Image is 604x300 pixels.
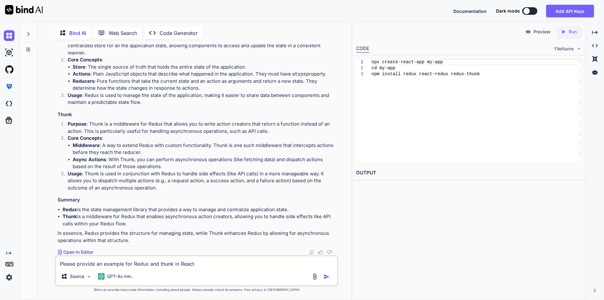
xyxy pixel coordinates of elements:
[372,71,480,76] span: npm install redux react-redux redux-thunk
[569,29,577,35] p: Run
[318,250,323,255] img: like
[58,196,337,204] h3: Summary
[311,273,318,280] img: attachment
[73,71,337,78] li: : Plain JavaScript objects that describe what happened in the application. They must have a prope...
[4,98,14,109] img: darkCloudIdeIcon
[68,135,102,141] strong: Core Concepts
[372,65,395,71] span: cd my-app
[453,8,487,14] span: Documentation
[68,35,337,57] p: : Redux is a state management library that helps manage the application state in a predictable wa...
[555,46,574,52] span: FileName
[356,45,369,53] div: CODE
[63,213,77,219] strong: Thunk
[576,46,582,51] img: chevron down
[86,274,92,279] img: Pick Models
[68,135,337,142] p: :
[372,59,443,65] span: npx create-react-app my-app
[525,29,531,35] img: preview
[352,166,585,180] h2: OUTPUT
[63,206,337,213] li: is the state management library that provides a way to manage and centralize application state.
[356,71,363,77] div: 3
[546,5,594,17] button: Add API Keys
[73,156,337,170] li: : With Thunk, you can perform asynchronous operations (like fetching data) and dispatch actions b...
[58,230,337,244] p: In essence, Redux provides the structure for managing state, while Thunk enhances Redux by allowi...
[55,287,338,292] p: Bind can provide inaccurate information, including about people. Always double-check its answers....
[68,56,337,64] p: :
[4,81,14,92] img: premium
[73,156,106,162] strong: Async Actions
[4,272,14,283] img: settings
[356,65,363,71] div: 2
[73,142,337,156] li: : A way to extend Redux with custom functionality. Thunk is one such middleware that intercepts a...
[4,47,14,58] img: ai-studio
[68,92,337,106] p: : Redux is used to manage the state of the application, making it easier to share data between co...
[107,273,134,280] p: GPT-4o min..
[159,29,198,37] p: Code Generator
[309,250,314,255] img: copy
[356,59,363,65] div: 1
[4,64,14,75] img: githubLight
[109,29,137,37] p: Web Search
[68,57,102,63] strong: Core Concepts
[73,64,85,70] strong: Store
[68,171,82,177] strong: Usage
[295,71,306,77] code: type
[73,142,100,148] strong: Middleware
[68,92,82,98] strong: Usage
[63,207,77,212] strong: Redux
[69,29,86,37] p: Bind AI
[63,249,93,255] p: Open in Editor
[68,170,337,192] p: : Thunk is used in conjunction with Redux to handle side effects (like API calls) in a more manag...
[68,121,337,135] p: : Thunk is a middleware for Redux that allows you to write action creators that return a function...
[73,71,90,77] strong: Actions
[56,256,337,268] textarea: Please provide an example for Redux and thunk in React
[73,64,337,71] li: : The single source of truth that holds the entire state of the application.
[73,78,94,84] strong: Reducers
[496,8,520,14] span: Dark mode
[63,213,337,227] li: is a middleware for Redux that enables asynchronous action creators, allowing you to handle side ...
[73,78,337,92] li: : Pure functions that take the current state and an action as arguments and return a new state. T...
[323,274,330,280] img: icon
[453,8,487,14] button: Documentation
[534,29,551,35] p: Preview
[70,273,84,280] p: Source
[68,121,87,127] strong: Purpose
[327,250,332,255] img: dislike
[58,111,337,118] h3: Thunk
[98,273,104,280] img: GPT-4o mini
[5,5,43,14] img: Bind AI
[4,30,14,41] img: chat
